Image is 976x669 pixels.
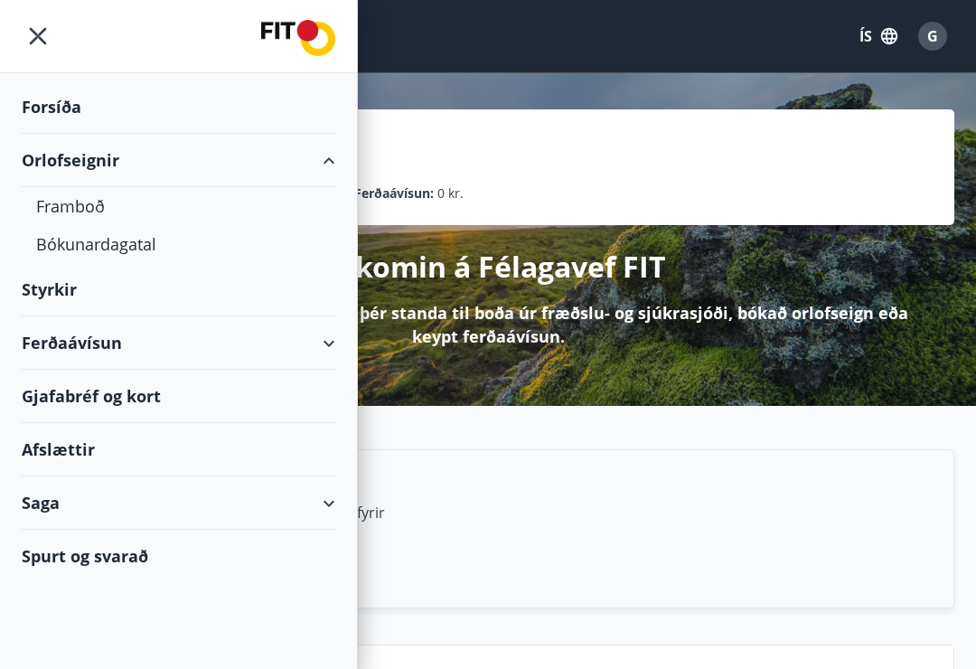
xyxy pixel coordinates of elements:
span: 0 kr. [437,184,464,203]
div: Saga [22,476,335,530]
div: Gjafabréf og kort [22,370,335,423]
div: Forsíða [22,80,335,134]
button: ÍS [849,20,907,52]
div: Framboð [36,187,321,225]
div: Styrkir [22,263,335,316]
div: Ferðaávísun [22,316,335,370]
div: Spurt og svarað [22,530,335,582]
div: Orlofseignir [22,134,335,187]
p: Ferðaávísun : [354,184,434,203]
div: Bókunardagatal [36,225,321,263]
p: Hér getur þú sótt um þá styrki sem þér standa til boða úr fræðslu- og sjúkrasjóði, bókað orlofsei... [51,301,925,348]
img: union_logo [261,20,335,56]
button: G [911,14,954,58]
div: Afslættir [22,423,335,476]
p: Velkomin á Félagavef FIT [311,247,666,287]
span: G [927,26,938,46]
button: menu [22,20,54,52]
